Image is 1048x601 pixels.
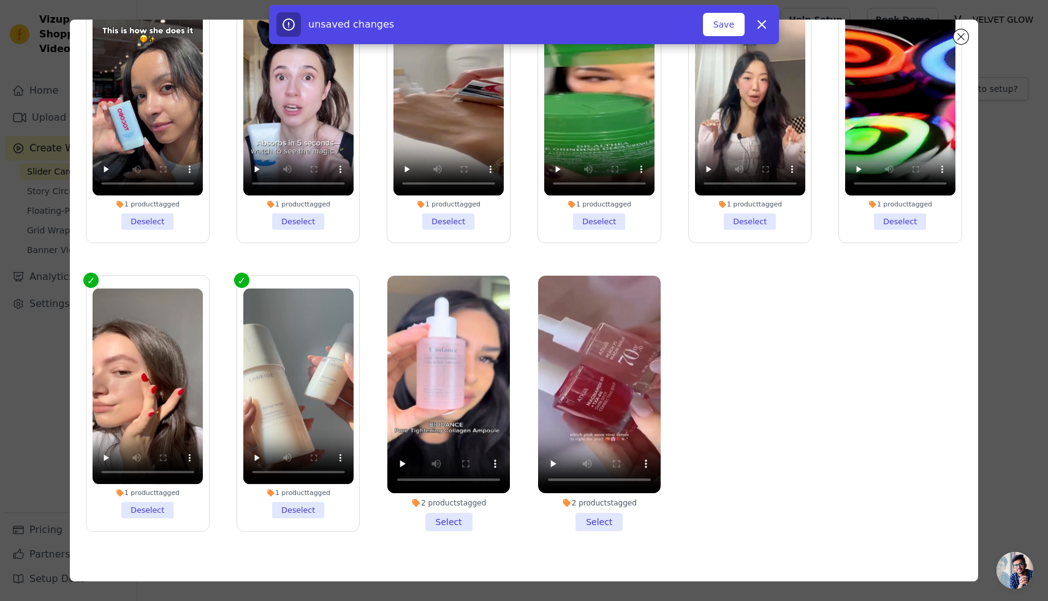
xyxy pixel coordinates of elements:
[997,552,1033,589] a: Chat öffnen
[703,13,745,36] button: Save
[393,200,504,208] div: 1 product tagged
[243,488,354,497] div: 1 product tagged
[538,498,661,508] div: 2 products tagged
[544,200,655,208] div: 1 product tagged
[695,200,805,208] div: 1 product tagged
[308,18,394,30] span: unsaved changes
[93,200,203,208] div: 1 product tagged
[387,498,510,508] div: 2 products tagged
[93,488,203,497] div: 1 product tagged
[845,200,955,208] div: 1 product tagged
[243,200,354,208] div: 1 product tagged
